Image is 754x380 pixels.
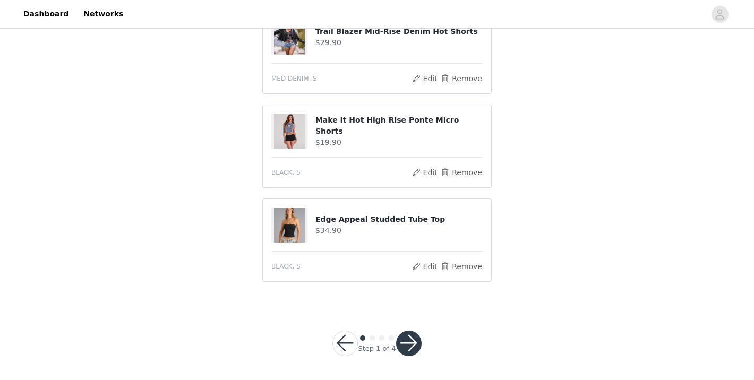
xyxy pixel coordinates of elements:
h4: $19.90 [315,137,483,148]
h4: $34.90 [315,225,483,236]
h4: Edge Appeal Studded Tube Top [315,214,483,225]
img: Make It Hot High Rise Ponte Micro Shorts [274,114,305,149]
h4: Make It Hot High Rise Ponte Micro Shorts [315,115,483,137]
img: Edge Appeal Studded Tube Top [274,208,305,243]
a: Networks [77,2,130,26]
button: Remove [440,72,483,85]
span: BLACK, S [271,168,301,177]
h4: Trail Blazer Mid-Rise Denim Hot Shorts [315,26,483,37]
a: Dashboard [17,2,75,26]
button: Edit [411,166,438,179]
button: Remove [440,166,483,179]
div: Step 1 of 4 [358,343,396,354]
span: MED DENIM, S [271,74,317,83]
h4: $29.90 [315,37,483,48]
img: Trail Blazer Mid-Rise Denim Hot Shorts [274,20,305,55]
span: BLACK, S [271,262,301,271]
div: avatar [715,6,725,23]
button: Edit [411,72,438,85]
button: Edit [411,260,438,273]
button: Remove [440,260,483,273]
